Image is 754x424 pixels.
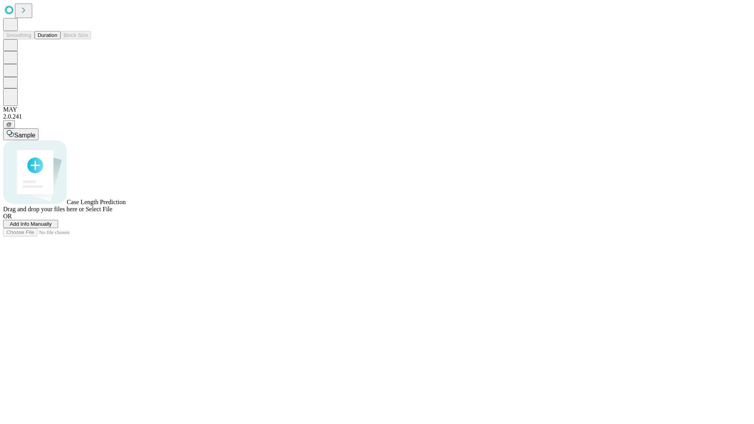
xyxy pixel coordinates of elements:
[3,31,35,39] button: Smoothing
[67,199,126,205] span: Case Length Prediction
[35,31,60,39] button: Duration
[3,206,84,212] span: Drag and drop your files here or
[3,106,751,113] div: MAY
[3,213,12,219] span: OR
[3,113,751,120] div: 2.0.241
[86,206,112,212] span: Select File
[6,121,12,127] span: @
[10,221,52,227] span: Add Info Manually
[3,220,58,228] button: Add Info Manually
[14,132,35,139] span: Sample
[60,31,91,39] button: Block Size
[3,120,15,128] button: @
[3,128,38,140] button: Sample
